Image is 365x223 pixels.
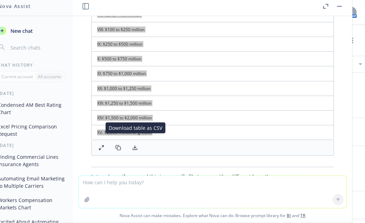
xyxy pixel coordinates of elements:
[92,125,334,140] td: XV: $2,000 million or greater
[348,36,357,45] a: more
[92,52,334,66] td: X: $500 to $750 million
[92,81,334,96] td: XII: $1,000 to $1,250 million
[109,124,162,132] p: Download table as CSV
[287,213,291,218] a: BI
[92,66,334,81] td: XI: $750 to $1,000 million
[92,22,334,37] td: VIII: $100 to $250 million
[92,110,334,125] td: XIV: $1,500 to $2,000 million
[92,37,334,52] td: IX: $250 to $500 million
[38,74,61,80] p: All accounts
[92,96,334,110] td: XIII: $1,250 to $1,500 million
[300,213,306,218] a: TR
[1,74,33,80] p: Current account
[9,27,33,35] span: New chat
[9,43,65,52] input: Search chats
[76,208,349,223] span: Nova Assist can make mistakes. Explore what Nova can do: Browse prompt library for and
[91,173,334,180] p: Let me know if you need this in a specific file type or with a different layout!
